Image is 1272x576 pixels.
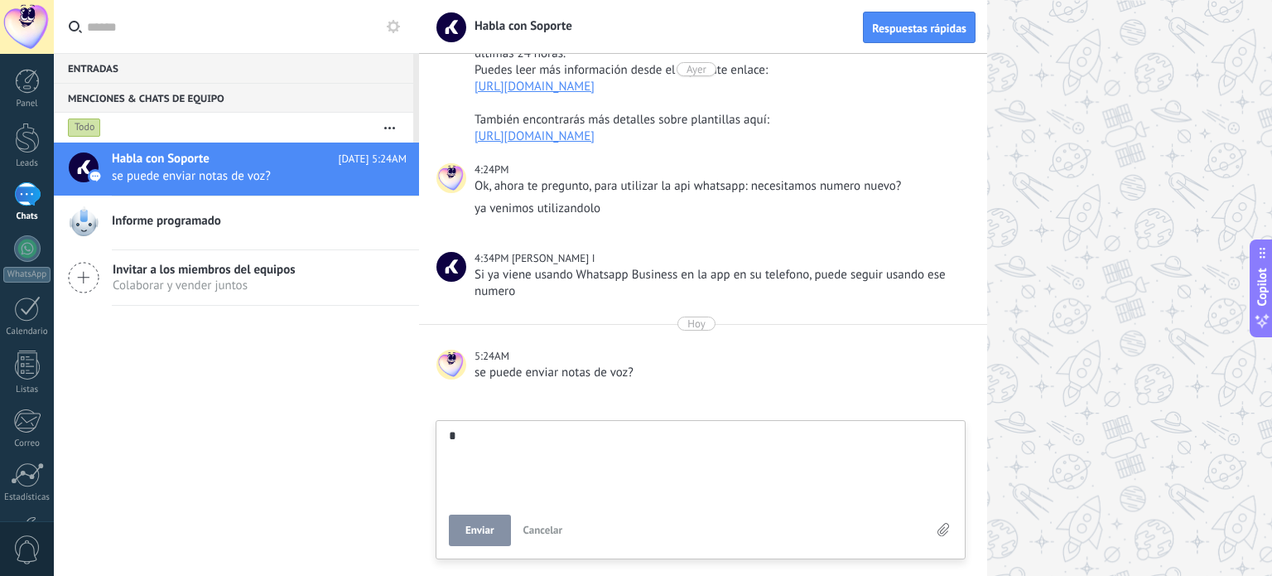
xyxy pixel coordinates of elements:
[436,163,466,193] span: Sebastian Fernandez
[475,178,961,195] div: Ok, ahora te pregunto, para utilizar la api whatsapp: necesitamos numero nuevo?
[3,99,51,109] div: Panel
[112,151,210,167] span: Habla con Soporte
[465,525,494,536] span: Enviar
[436,350,466,380] span: Sebastian Fernandez
[3,327,51,337] div: Calendario
[517,515,570,546] button: Cancelar
[112,168,375,184] span: se puede enviar notas de voz?
[475,79,595,94] a: [URL][DOMAIN_NAME]
[3,267,51,283] div: WhatsApp
[512,251,595,265] span: Angel I
[475,128,595,144] a: [URL][DOMAIN_NAME]
[54,53,413,83] div: Entradas
[68,118,101,138] div: Todo
[54,83,413,113] div: Menciones & Chats de equipo
[3,211,51,222] div: Chats
[475,250,512,267] div: 4:34PM
[3,385,51,395] div: Listas
[872,22,966,34] span: Respuestas rápidas
[475,365,961,381] div: se puede enviar notas de voz?
[54,143,419,196] a: Habla con Soporte [DATE] 5:24AM se puede enviar notas de voz?
[54,196,419,249] a: Informe programado
[113,278,296,293] span: Colaborar y vender juntos
[3,492,51,503] div: Estadísticas
[475,162,512,178] div: 4:24PM
[113,262,296,278] span: Invitar a los miembros del equipos
[436,252,466,282] span: Angel I
[449,515,511,546] button: Enviar
[475,348,512,365] div: 5:24AM
[475,267,961,300] div: Si ya viene usando Whatsapp Business en la app en su telefono, puede seguir usando ese numero
[3,158,51,169] div: Leads
[687,317,706,331] div: Hoy
[475,112,961,128] div: También encontrarás más detalles sobre plantillas aquí:
[112,213,221,230] span: Informe programado
[339,151,407,167] span: [DATE] 5:24AM
[3,438,51,449] div: Correo
[465,18,572,34] span: Habla con Soporte
[1254,268,1270,306] span: Copilot
[687,62,706,76] div: Ayer
[475,201,961,217] div: ya venimos utilizandolo
[863,12,976,43] button: Respuestas rápidas
[523,523,563,537] span: Cancelar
